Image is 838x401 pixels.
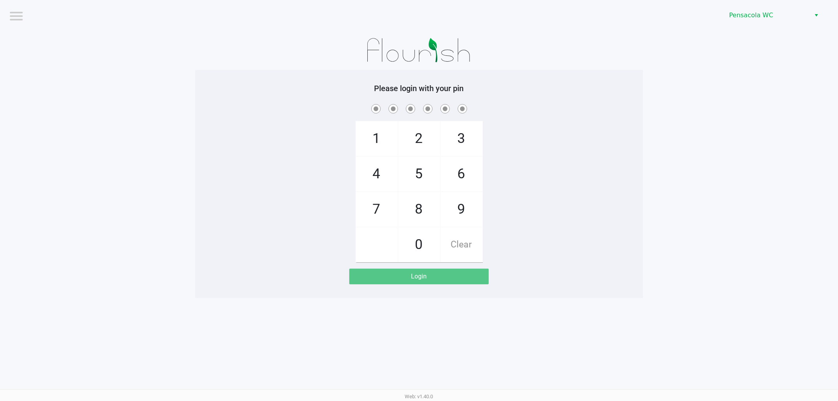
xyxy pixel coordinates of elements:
[441,192,482,227] span: 9
[398,192,440,227] span: 8
[398,227,440,262] span: 0
[810,8,822,22] button: Select
[441,227,482,262] span: Clear
[405,394,433,399] span: Web: v1.40.0
[441,121,482,156] span: 3
[356,192,398,227] span: 7
[201,84,637,93] h5: Please login with your pin
[356,157,398,191] span: 4
[441,157,482,191] span: 6
[356,121,398,156] span: 1
[729,11,806,20] span: Pensacola WC
[398,157,440,191] span: 5
[398,121,440,156] span: 2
